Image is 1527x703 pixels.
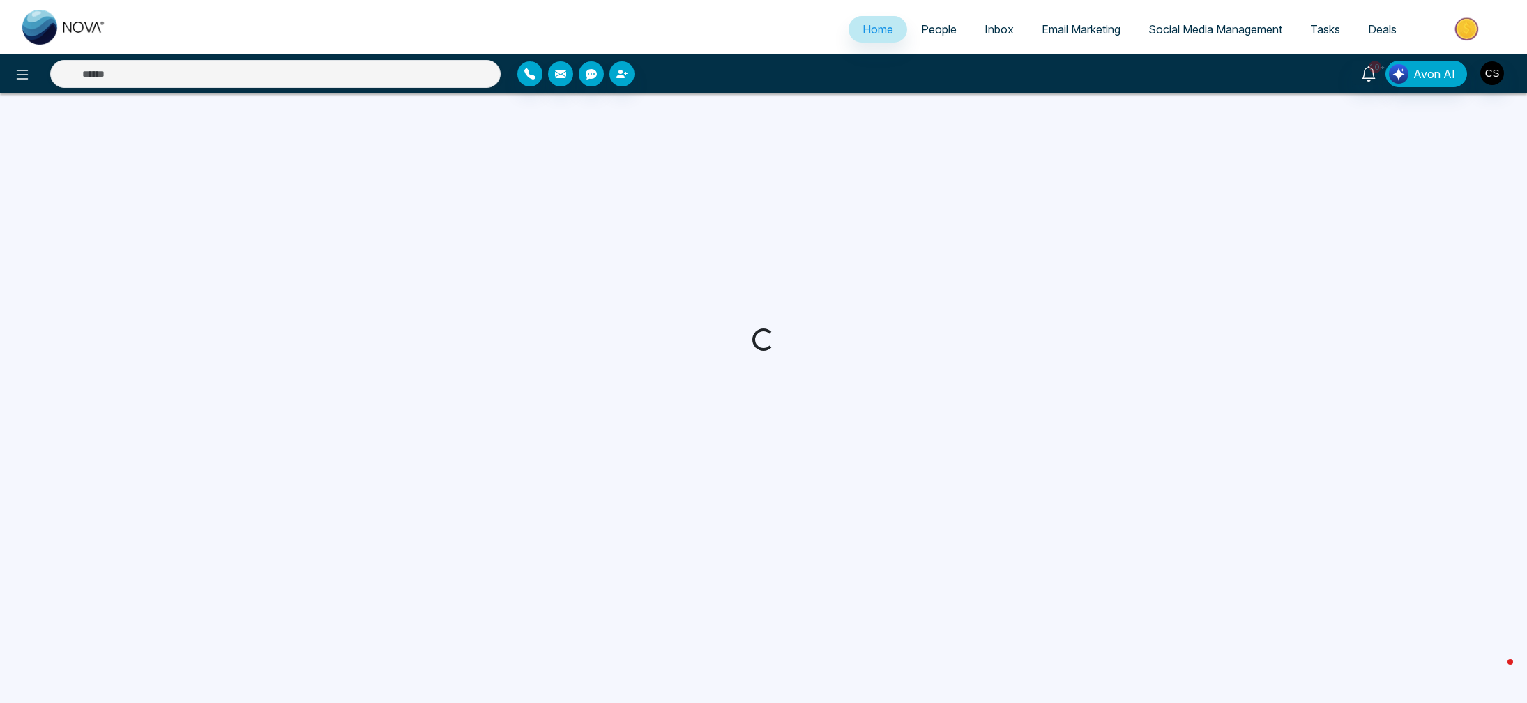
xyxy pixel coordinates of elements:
[1310,22,1340,36] span: Tasks
[1148,22,1282,36] span: Social Media Management
[1418,13,1519,45] img: Market-place.gif
[1480,656,1513,689] iframe: Intercom live chat
[907,16,971,43] a: People
[985,22,1014,36] span: Inbox
[1352,61,1385,85] a: 10+
[849,16,907,43] a: Home
[1389,64,1408,84] img: Lead Flow
[1042,22,1120,36] span: Email Marketing
[1369,61,1381,73] span: 10+
[1368,22,1397,36] span: Deals
[1480,61,1504,85] img: User Avatar
[1028,16,1134,43] a: Email Marketing
[22,10,106,45] img: Nova CRM Logo
[1413,66,1455,82] span: Avon AI
[863,22,893,36] span: Home
[971,16,1028,43] a: Inbox
[1296,16,1354,43] a: Tasks
[1134,16,1296,43] a: Social Media Management
[1354,16,1411,43] a: Deals
[1385,61,1467,87] button: Avon AI
[921,22,957,36] span: People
